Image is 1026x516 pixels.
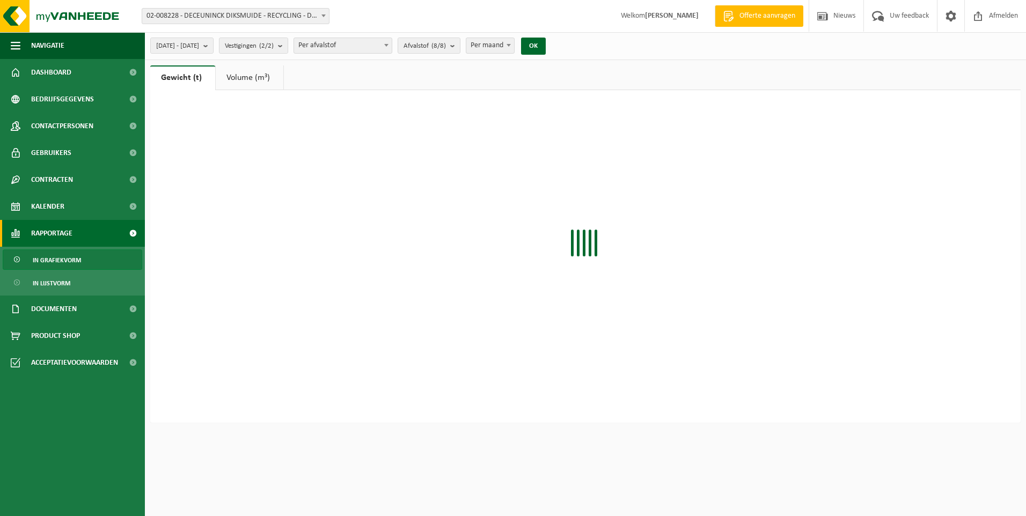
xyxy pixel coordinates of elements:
[521,38,546,55] button: OK
[294,38,392,53] span: Per afvalstof
[31,139,71,166] span: Gebruikers
[142,9,329,24] span: 02-008228 - DECEUNINCK DIKSMUIDE - RECYCLING - DIKSMUIDE
[31,86,94,113] span: Bedrijfsgegevens
[150,38,214,54] button: [DATE] - [DATE]
[431,42,446,49] count: (8/8)
[31,322,80,349] span: Product Shop
[33,250,81,270] span: In grafiekvorm
[31,349,118,376] span: Acceptatievoorwaarden
[3,272,142,293] a: In lijstvorm
[466,38,515,54] span: Per maand
[150,65,215,90] a: Gewicht (t)
[142,8,329,24] span: 02-008228 - DECEUNINCK DIKSMUIDE - RECYCLING - DIKSMUIDE
[225,38,274,54] span: Vestigingen
[737,11,798,21] span: Offerte aanvragen
[715,5,803,27] a: Offerte aanvragen
[31,220,72,247] span: Rapportage
[398,38,460,54] button: Afvalstof(8/8)
[216,65,283,90] a: Volume (m³)
[31,166,73,193] span: Contracten
[404,38,446,54] span: Afvalstof
[294,38,392,54] span: Per afvalstof
[219,38,288,54] button: Vestigingen(2/2)
[466,38,514,53] span: Per maand
[33,273,70,293] span: In lijstvorm
[31,59,71,86] span: Dashboard
[31,32,64,59] span: Navigatie
[156,38,199,54] span: [DATE] - [DATE]
[3,249,142,270] a: In grafiekvorm
[31,193,64,220] span: Kalender
[259,42,274,49] count: (2/2)
[645,12,699,20] strong: [PERSON_NAME]
[31,296,77,322] span: Documenten
[31,113,93,139] span: Contactpersonen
